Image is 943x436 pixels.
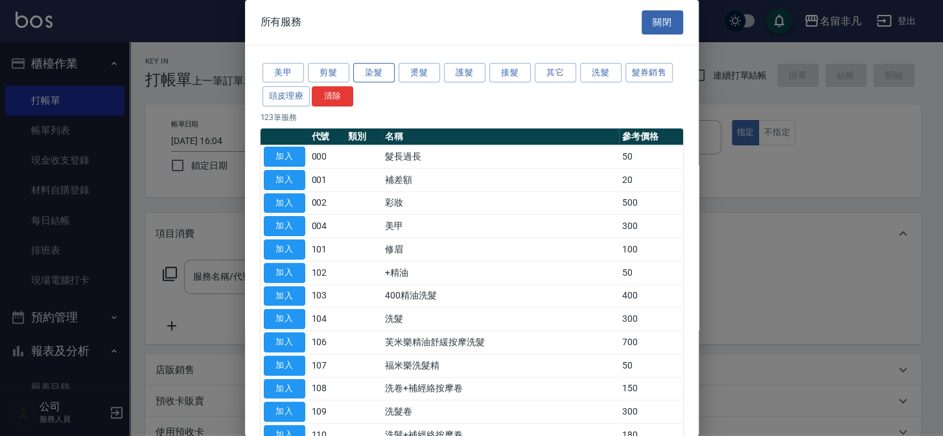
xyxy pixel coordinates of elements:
[382,308,618,331] td: 洗髮
[382,284,618,308] td: 400精油洗髮
[309,261,345,284] td: 102
[264,216,305,236] button: 加入
[619,238,683,261] td: 100
[309,308,345,331] td: 104
[264,170,305,190] button: 加入
[309,191,345,215] td: 002
[262,86,310,106] button: 頭皮理療
[382,331,618,354] td: 芙米樂精油舒緩按摩洗髮
[619,284,683,308] td: 400
[399,63,440,83] button: 燙髮
[619,191,683,215] td: 500
[261,16,302,29] span: 所有服務
[619,261,683,284] td: 50
[309,354,345,377] td: 107
[382,145,618,169] td: 髮長過長
[309,284,345,308] td: 103
[312,86,353,106] button: 清除
[309,377,345,400] td: 108
[382,191,618,215] td: 彩妝
[444,63,485,83] button: 護髮
[261,112,683,123] p: 123 筆服務
[353,63,395,83] button: 染髮
[264,286,305,306] button: 加入
[264,332,305,352] button: 加入
[619,400,683,424] td: 300
[382,261,618,284] td: +精油
[619,168,683,191] td: 20
[382,238,618,261] td: 修眉
[264,263,305,283] button: 加入
[264,239,305,260] button: 加入
[382,400,618,424] td: 洗髮卷
[619,377,683,400] td: 150
[489,63,531,83] button: 接髮
[619,354,683,377] td: 50
[262,63,304,83] button: 美甲
[619,145,683,169] td: 50
[345,128,382,145] th: 類別
[309,400,345,424] td: 109
[382,215,618,238] td: 美甲
[309,128,345,145] th: 代號
[308,63,349,83] button: 剪髮
[619,331,683,354] td: 700
[619,308,683,331] td: 300
[382,377,618,400] td: 洗卷+補經絡按摩卷
[535,63,576,83] button: 其它
[264,402,305,422] button: 加入
[625,63,673,83] button: 髮券銷售
[309,238,345,261] td: 101
[264,356,305,376] button: 加入
[382,354,618,377] td: 福米樂洗髮精
[619,128,683,145] th: 參考價格
[619,215,683,238] td: 300
[309,145,345,169] td: 000
[264,147,305,167] button: 加入
[264,309,305,329] button: 加入
[309,215,345,238] td: 004
[382,128,618,145] th: 名稱
[309,331,345,354] td: 106
[642,10,683,34] button: 關閉
[264,193,305,213] button: 加入
[264,379,305,399] button: 加入
[580,63,622,83] button: 洗髮
[382,168,618,191] td: 補差額
[309,168,345,191] td: 001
